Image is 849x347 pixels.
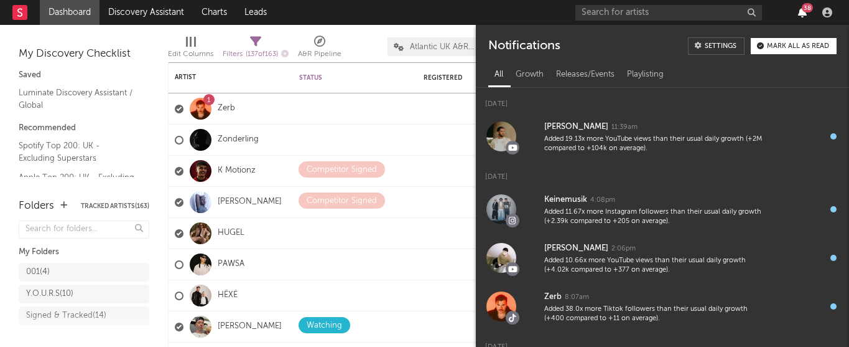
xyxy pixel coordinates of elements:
div: My Discovery Checklist [19,47,149,62]
a: HËXĖ [218,290,238,301]
a: Y.O.U.R.S(10) [19,285,149,303]
a: Signed & Tracked(14) [19,307,149,325]
div: Watching [307,318,342,333]
a: [PERSON_NAME] [218,321,282,332]
button: 38 [798,7,807,17]
div: 8:07am [565,293,589,302]
div: Y.O.U.R.S ( 10 ) [26,287,73,302]
div: Competitor Signed [307,194,377,209]
div: 11:39am [611,123,638,132]
div: All [488,64,509,85]
div: Signed & Tracked ( 14 ) [26,308,106,323]
div: Settings [705,43,736,50]
a: [PERSON_NAME]2:06pmAdded 10.66x more YouTube views than their usual daily growth (+4.02k compared... [476,234,849,282]
div: A&R Pipeline [298,47,341,62]
div: Added 38.0x more Tiktok followers than their usual daily growth (+400 compared to +11 on average). [544,305,763,324]
div: Added 11.67x more Instagram followers than their usual daily growth (+2.39k compared to +205 on a... [544,207,763,227]
div: 38 [802,3,813,12]
input: Search for artists [575,5,762,21]
a: Settings [688,37,745,55]
a: Zerb8:07amAdded 38.0x more Tiktok followers than their usual daily growth (+400 compared to +11 o... [476,282,849,331]
a: Zonderling [218,135,259,145]
div: 001 ( 4 ) [26,265,50,280]
div: Folders [19,199,54,214]
div: Edit Columns [168,31,213,67]
a: Zerb [218,103,235,114]
span: Atlantic UK A&R Pipeline [410,43,475,51]
div: [DATE] [476,161,849,185]
div: Added 19.13x more YouTube views than their usual daily growth (+2M compared to +104k on average). [544,135,763,154]
button: Tracked Artists(163) [81,203,149,209]
div: Releases/Events [550,64,621,85]
div: Edit Columns [168,47,213,62]
div: A&R Pipeline [298,31,341,67]
div: Growth [509,64,550,85]
div: Artist [175,74,268,81]
div: Zerb [544,290,562,305]
div: Keinemusik [544,193,587,207]
div: [PERSON_NAME] [544,241,608,256]
div: [PERSON_NAME] [544,120,608,135]
div: 4:08pm [590,196,615,205]
div: Notifications [488,37,560,55]
a: 001(4) [19,263,149,282]
div: 2:06pm [611,244,636,254]
a: Luminate Discovery Assistant / Global [19,86,137,112]
div: [DATE] [476,88,849,112]
div: Competitor Signed [307,163,377,178]
span: ( 137 of 163 ) [246,51,278,58]
a: Apple Top 200: UK - Excluding Superstars [19,171,137,196]
button: Mark all as read [751,38,837,54]
div: Registered [424,74,498,82]
div: Added 10.66x more YouTube views than their usual daily growth (+4.02k compared to +377 on average). [544,256,763,275]
div: Recommended [19,121,149,136]
div: Saved [19,68,149,83]
div: Mark all as read [767,43,829,50]
div: Status [299,74,380,82]
input: Search for folders... [19,221,149,239]
div: My Folders [19,245,149,260]
a: [PERSON_NAME] [218,197,282,207]
a: K Motionz [218,166,256,176]
a: Keinemusik4:08pmAdded 11.67x more Instagram followers than their usual daily growth (+2.39k compa... [476,185,849,234]
div: Filters [223,47,289,62]
a: [PERSON_NAME]11:39amAdded 19.13x more YouTube views than their usual daily growth (+2M compared t... [476,112,849,161]
a: HUGEL [218,228,244,239]
div: Filters(137 of 163) [223,31,289,67]
div: Playlisting [621,64,670,85]
a: Spotify Top 200: UK - Excluding Superstars [19,139,137,164]
a: PAWSA [218,259,244,270]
